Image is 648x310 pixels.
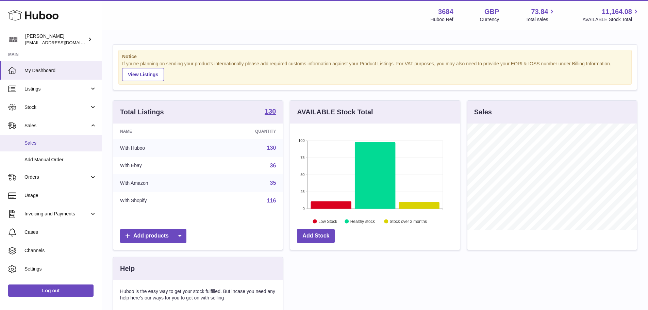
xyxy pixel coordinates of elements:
p: Huboo is the easy way to get your stock fulfilled. But incase you need any help here's our ways f... [120,288,276,301]
th: Name [113,124,206,139]
span: Cases [24,229,97,235]
a: 130 [265,108,276,116]
td: With Ebay [113,157,206,175]
span: Orders [24,174,89,180]
div: If you're planning on sending your products internationally please add required customs informati... [122,61,628,81]
span: Listings [24,86,89,92]
a: 11,164.08 AVAILABLE Stock Total [582,7,640,23]
text: Low Stock [318,219,337,224]
strong: GBP [484,7,499,16]
h3: Sales [474,108,492,117]
td: With Huboo [113,139,206,157]
span: Sales [24,123,89,129]
div: Huboo Ref [431,16,453,23]
span: [EMAIL_ADDRESS][DOMAIN_NAME] [25,40,100,45]
a: 130 [267,145,276,151]
text: 25 [301,190,305,194]
span: Sales [24,140,97,146]
span: Usage [24,192,97,199]
img: internalAdmin-3684@internal.huboo.com [8,34,18,45]
div: Currency [480,16,499,23]
div: [PERSON_NAME] [25,33,86,46]
th: Quantity [206,124,283,139]
span: My Dashboard [24,67,97,74]
text: Stock over 2 months [390,219,427,224]
text: 75 [301,156,305,160]
a: Log out [8,284,94,297]
text: 50 [301,173,305,177]
h3: Help [120,264,135,273]
text: Healthy stock [350,219,375,224]
span: Channels [24,247,97,254]
a: 36 [270,163,276,168]
span: Stock [24,104,89,111]
span: Add Manual Order [24,157,97,163]
span: Invoicing and Payments [24,211,89,217]
text: 100 [298,138,304,143]
span: AVAILABLE Stock Total [582,16,640,23]
a: 35 [270,180,276,186]
span: 73.84 [531,7,548,16]
a: Add products [120,229,186,243]
span: 11,164.08 [602,7,632,16]
span: Total sales [526,16,556,23]
a: 73.84 Total sales [526,7,556,23]
strong: 3684 [438,7,453,16]
h3: AVAILABLE Stock Total [297,108,373,117]
a: View Listings [122,68,164,81]
a: Add Stock [297,229,335,243]
td: With Shopify [113,192,206,210]
text: 0 [303,207,305,211]
strong: 130 [265,108,276,115]
td: With Amazon [113,174,206,192]
span: Settings [24,266,97,272]
strong: Notice [122,53,628,60]
h3: Total Listings [120,108,164,117]
a: 116 [267,198,276,203]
